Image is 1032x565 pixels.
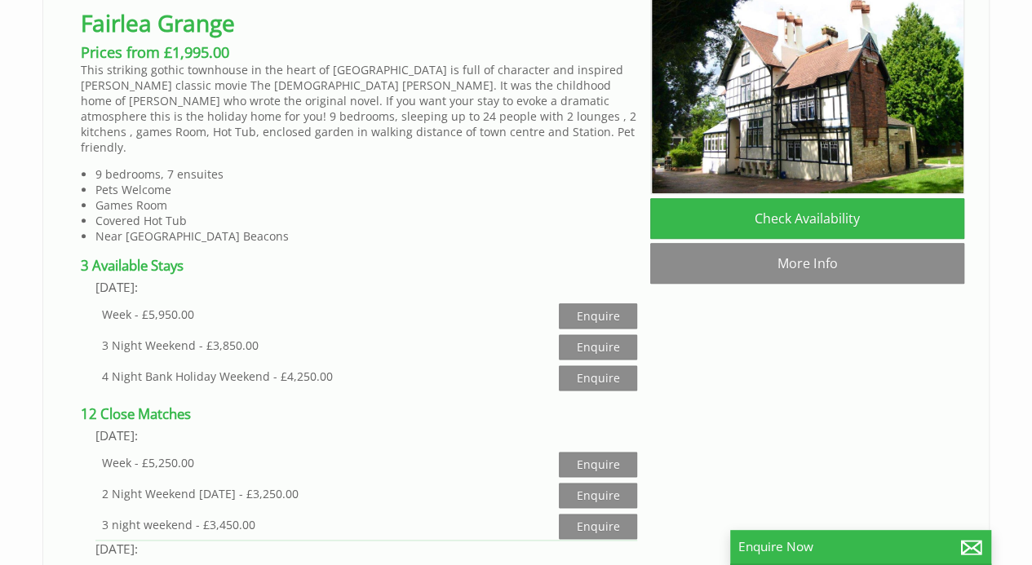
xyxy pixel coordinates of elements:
[650,198,964,239] a: Check Availability
[95,197,637,213] li: Games Room
[81,42,637,62] h3: Prices from £1,995.00
[95,228,637,244] li: Near [GEOGRAPHIC_DATA] Beacons
[102,486,559,501] div: 2 Night Weekend [DATE] - £3,250.00
[102,455,559,470] div: Week - £5,250.00
[81,256,637,279] h4: 3 Available Stays
[102,307,559,322] div: Week - £5,950.00
[95,213,637,228] li: Covered Hot Tub
[95,279,637,296] div: [DATE]
[81,7,235,38] a: Fairlea Grange
[102,517,559,532] div: 3 night weekend - £3,450.00
[95,166,637,182] li: 9 bedrooms, 7 ensuites
[81,62,637,155] p: This striking gothic townhouse in the heart of [GEOGRAPHIC_DATA] is full of character and inspire...
[559,483,637,508] a: Enquire
[559,452,637,477] a: Enquire
[650,243,964,284] a: More Info
[559,334,637,360] a: Enquire
[738,538,983,555] p: Enquire Now
[102,338,559,353] div: 3 Night Weekend - £3,850.00
[95,541,637,558] div: [DATE]
[95,182,637,197] li: Pets Welcome
[559,514,637,539] a: Enquire
[559,365,637,391] a: Enquire
[559,303,637,329] a: Enquire
[95,427,637,444] div: [DATE]
[102,369,559,384] div: 4 Night Bank Holiday Weekend - £4,250.00
[81,404,637,427] h4: 12 Close Matches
